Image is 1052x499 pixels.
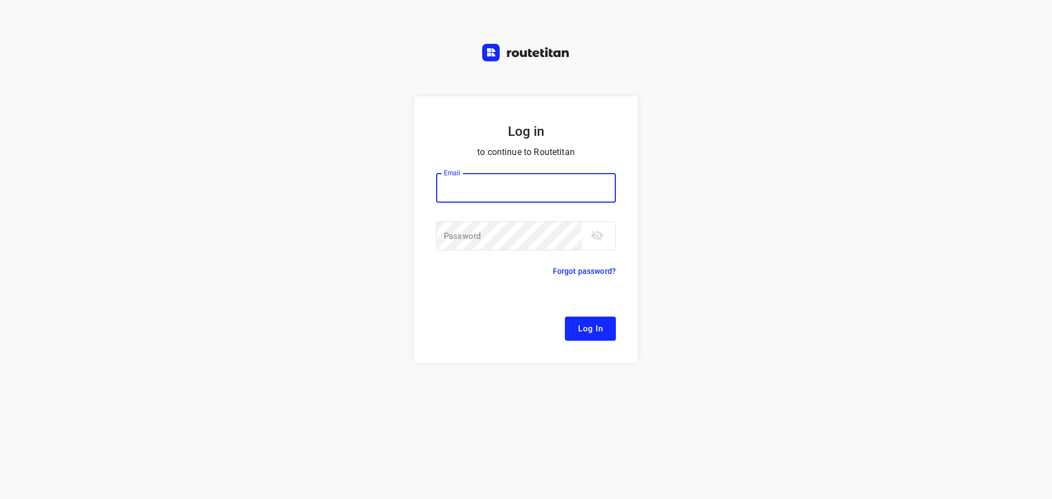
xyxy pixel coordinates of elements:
p: to continue to Routetitan [436,145,616,160]
p: Forgot password? [553,265,616,278]
h5: Log in [436,123,616,140]
span: Log In [578,322,603,336]
button: Log In [565,317,616,341]
img: Routetitan [482,44,570,61]
button: toggle password visibility [586,225,608,246]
